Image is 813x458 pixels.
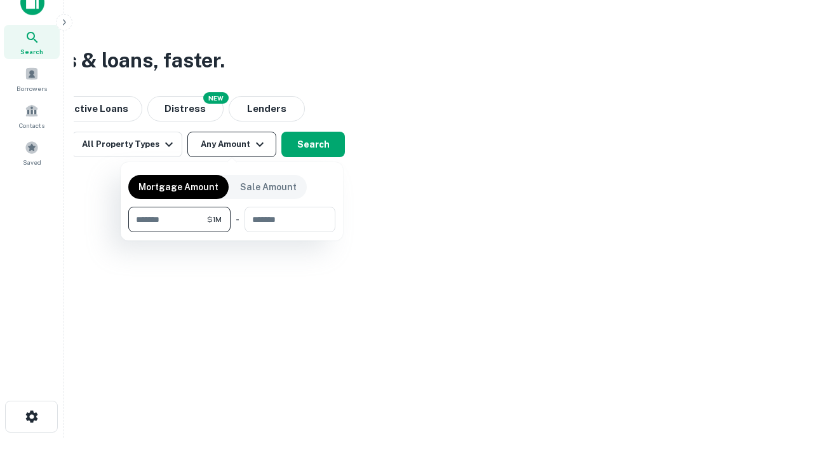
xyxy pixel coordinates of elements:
div: - [236,207,239,232]
p: Mortgage Amount [138,180,218,194]
span: $1M [207,214,222,225]
p: Sale Amount [240,180,297,194]
iframe: Chat Widget [749,356,813,417]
